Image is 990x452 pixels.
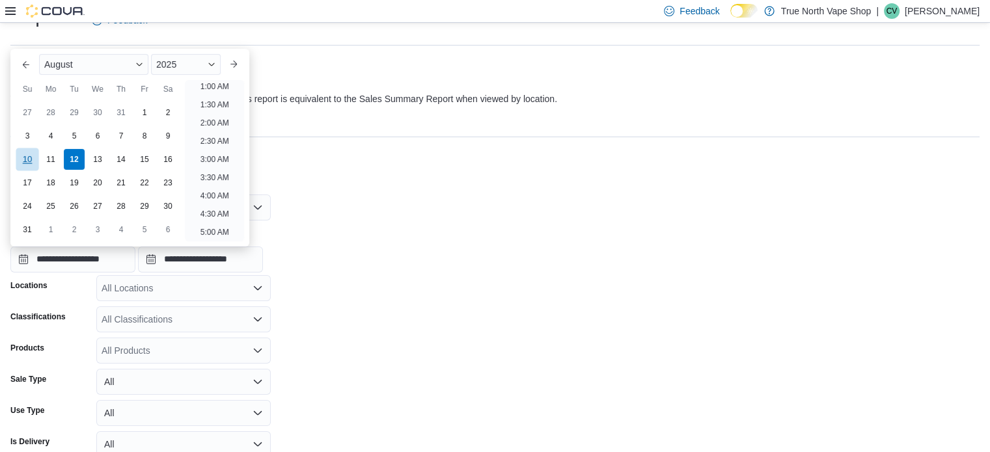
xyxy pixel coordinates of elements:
[87,79,108,100] div: We
[40,196,61,217] div: day-25
[87,196,108,217] div: day-27
[134,172,155,193] div: day-22
[87,126,108,146] div: day-6
[40,172,61,193] div: day-18
[16,54,36,75] button: Previous Month
[158,196,178,217] div: day-30
[64,102,85,123] div: day-29
[39,54,148,75] div: Button. Open the month selector. August is currently selected.
[134,219,155,240] div: day-5
[40,79,61,100] div: Mo
[781,3,872,19] p: True North Vape Shop
[26,5,85,18] img: Cova
[185,80,244,241] ul: Time
[158,126,178,146] div: day-9
[884,3,900,19] div: Craig Vape
[40,149,61,170] div: day-11
[195,115,234,131] li: 2:00 AM
[730,4,758,18] input: Dark Mode
[195,224,234,240] li: 5:00 AM
[253,345,263,356] button: Open list of options
[680,5,719,18] span: Feedback
[10,312,66,322] label: Classifications
[17,79,38,100] div: Su
[17,196,38,217] div: day-24
[64,196,85,217] div: day-26
[17,172,38,193] div: day-17
[134,102,155,123] div: day-1
[64,126,85,146] div: day-5
[111,79,131,100] div: Th
[195,133,234,149] li: 2:30 AM
[134,79,155,100] div: Fr
[10,374,46,384] label: Sale Type
[158,149,178,170] div: day-16
[64,219,85,240] div: day-2
[158,172,178,193] div: day-23
[64,149,85,170] div: day-12
[111,149,131,170] div: day-14
[253,283,263,293] button: Open list of options
[64,79,85,100] div: Tu
[10,246,135,273] input: Press the down key to enter a popover containing a calendar. Press the escape key to close the po...
[10,405,44,416] label: Use Type
[44,59,73,70] span: August
[111,196,131,217] div: day-28
[96,400,271,426] button: All
[138,246,263,273] input: Press the down key to open a popover containing a calendar.
[17,126,38,146] div: day-3
[195,188,234,204] li: 4:00 AM
[87,219,108,240] div: day-3
[40,102,61,123] div: day-28
[158,79,178,100] div: Sa
[158,102,178,123] div: day-2
[134,196,155,217] div: day-29
[96,369,271,395] button: All
[887,3,898,19] span: CV
[195,170,234,185] li: 3:30 AM
[10,343,44,353] label: Products
[195,206,234,222] li: 4:30 AM
[17,102,38,123] div: day-27
[111,219,131,240] div: day-4
[10,436,49,447] label: Is Delivery
[87,172,108,193] div: day-20
[195,97,234,113] li: 1:30 AM
[64,172,85,193] div: day-19
[195,79,234,94] li: 1:00 AM
[151,54,221,75] div: Button. Open the year selector. 2025 is currently selected.
[158,219,178,240] div: day-6
[10,280,48,291] label: Locations
[17,219,38,240] div: day-31
[876,3,879,19] p: |
[10,92,557,106] div: View sales totals by location for a specified date range. This report is equivalent to the Sales ...
[111,126,131,146] div: day-7
[905,3,980,19] p: [PERSON_NAME]
[134,149,155,170] div: day-15
[87,149,108,170] div: day-13
[253,314,263,325] button: Open list of options
[223,54,244,75] button: Next month
[195,152,234,167] li: 3:00 AM
[111,102,131,123] div: day-31
[111,172,131,193] div: day-21
[40,219,61,240] div: day-1
[40,126,61,146] div: day-4
[16,148,38,170] div: day-10
[16,101,180,241] div: August, 2025
[134,126,155,146] div: day-8
[87,102,108,123] div: day-30
[156,59,176,70] span: 2025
